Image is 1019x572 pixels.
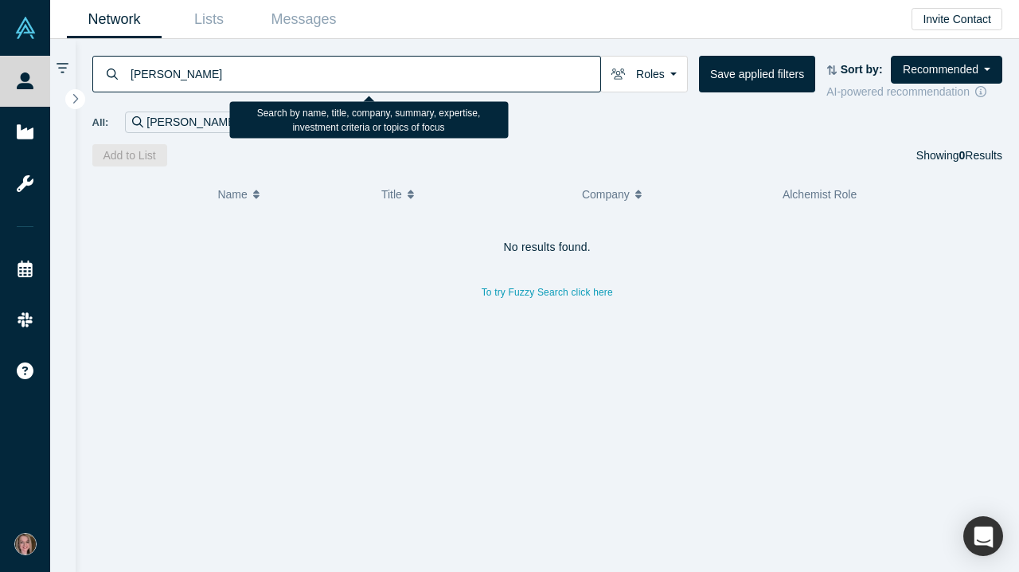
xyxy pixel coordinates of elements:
[381,178,565,211] button: Title
[256,1,351,38] a: Messages
[162,1,256,38] a: Lists
[217,178,365,211] button: Name
[891,56,1002,84] button: Recommended
[217,178,247,211] span: Name
[582,178,630,211] span: Company
[67,1,162,38] a: Network
[699,56,815,92] button: Save applied filters
[14,533,37,555] img: Anna Fahey's Account
[92,241,1003,254] h4: No results found.
[129,55,600,92] input: Search by name, title, company, summary, expertise, investment criteria or topics of focus
[959,149,1002,162] span: Results
[959,149,966,162] strong: 0
[600,56,688,92] button: Roles
[381,178,402,211] span: Title
[470,282,624,303] button: To try Fuzzy Search click here
[916,144,1002,167] div: Showing
[841,63,883,76] strong: Sort by:
[912,8,1002,30] button: Invite Contact
[92,115,109,131] span: All:
[92,144,167,167] button: Add to List
[783,188,857,201] span: Alchemist Role
[826,84,1002,100] div: AI-powered recommendation
[238,113,250,131] button: Remove Filter
[582,178,766,211] button: Company
[14,17,37,39] img: Alchemist Vault Logo
[125,112,257,133] div: [PERSON_NAME]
